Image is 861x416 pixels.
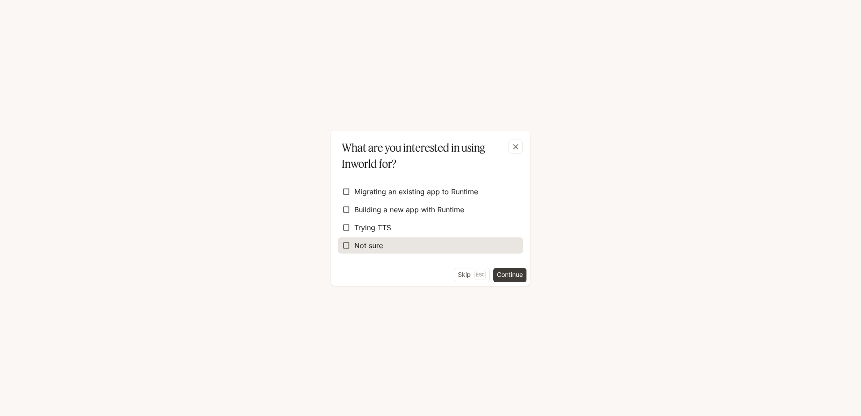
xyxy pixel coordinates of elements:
span: Migrating an existing app to Runtime [354,186,478,197]
p: Esc [474,270,486,280]
span: Not sure [354,240,383,251]
p: What are you interested in using Inworld for? [342,140,516,172]
span: Trying TTS [354,222,391,233]
button: Continue [493,268,526,282]
span: Building a new app with Runtime [354,204,464,215]
button: SkipEsc [454,268,490,282]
